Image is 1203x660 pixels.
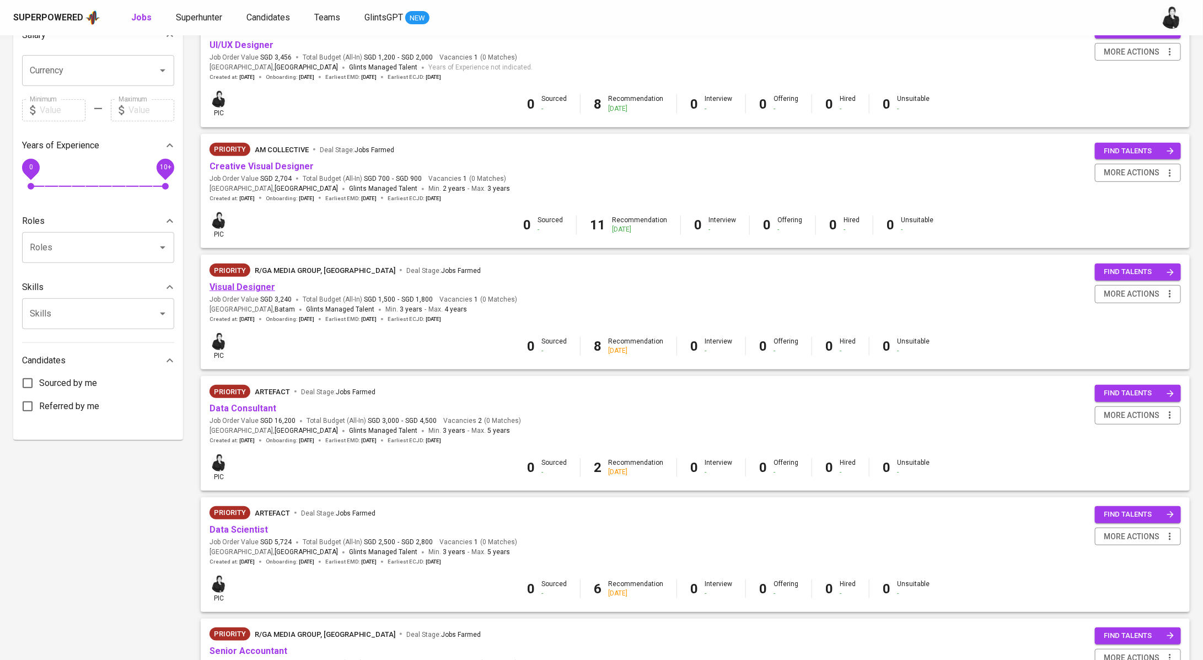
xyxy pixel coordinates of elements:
[471,548,510,556] span: Max.
[349,63,417,71] span: Glints Managed Talent
[883,339,890,354] b: 0
[541,589,567,598] div: -
[441,267,481,275] span: Jobs Farmed
[255,146,309,154] span: AM Collective
[275,184,338,195] span: [GEOGRAPHIC_DATA]
[897,346,930,356] div: -
[608,104,663,114] div: [DATE]
[255,266,395,275] span: R/GA MEDIA GROUP, [GEOGRAPHIC_DATA]
[239,437,255,444] span: [DATE]
[901,225,933,234] div: -
[210,264,250,277] div: New Job received from Demand Team
[349,548,417,556] span: Glints Managed Talent
[428,305,467,313] span: Max.
[594,96,601,112] b: 8
[428,62,533,73] span: Years of Experience not indicated.
[210,646,287,656] a: Senior Accountant
[774,94,798,113] div: Offering
[897,337,930,356] div: Unsuitable
[275,426,338,437] span: [GEOGRAPHIC_DATA]
[364,295,395,304] span: SGD 1,500
[22,281,44,294] p: Skills
[705,94,732,113] div: Interview
[388,315,441,323] span: Earliest ECJD :
[774,337,798,356] div: Offering
[840,589,856,598] div: -
[275,304,295,315] span: Batam
[388,437,441,444] span: Earliest ECJD :
[239,195,255,202] span: [DATE]
[299,73,314,81] span: [DATE]
[476,416,482,426] span: 2
[210,538,292,547] span: Job Order Value
[705,589,732,598] div: -
[1104,630,1174,642] span: find talents
[303,295,433,304] span: Total Budget (All-In)
[303,538,433,547] span: Total Budget (All-In)
[439,295,517,304] span: Vacancies ( 0 Matches )
[320,146,394,154] span: Deal Stage :
[299,437,314,444] span: [DATE]
[439,53,517,62] span: Vacancies ( 0 Matches )
[303,174,422,184] span: Total Budget (All-In)
[401,538,433,547] span: SGD 2,800
[426,73,441,81] span: [DATE]
[22,354,66,367] p: Candidates
[759,460,767,475] b: 0
[299,195,314,202] span: [DATE]
[428,427,465,434] span: Min.
[210,62,338,73] span: [GEOGRAPHIC_DATA] ,
[349,427,417,434] span: Glints Managed Talent
[1095,143,1181,160] button: find talents
[266,195,314,202] span: Onboarding :
[388,73,441,81] span: Earliest ECJD :
[487,185,510,192] span: 3 years
[401,53,433,62] span: SGD 2,000
[887,217,894,233] b: 0
[361,315,377,323] span: [DATE]
[325,315,377,323] span: Earliest EMD :
[22,350,174,372] div: Candidates
[210,547,338,558] span: [GEOGRAPHIC_DATA] ,
[266,315,314,323] span: Onboarding :
[255,509,290,517] span: Artefact
[541,94,567,113] div: Sourced
[155,306,170,321] button: Open
[594,460,601,475] b: 2
[210,40,273,50] a: UI/UX Designer
[39,377,97,390] span: Sourced by me
[361,195,377,202] span: [DATE]
[428,185,465,192] span: Min.
[210,507,250,518] span: Priority
[131,11,154,25] a: Jobs
[364,11,429,25] a: GlintsGPT NEW
[40,99,85,121] input: Value
[883,460,890,475] b: 0
[428,174,506,184] span: Vacancies ( 0 Matches )
[405,13,429,24] span: NEW
[840,337,856,356] div: Hired
[829,217,837,233] b: 0
[246,12,290,23] span: Candidates
[355,146,394,154] span: Jobs Farmed
[541,104,567,114] div: -
[210,184,338,195] span: [GEOGRAPHIC_DATA] ,
[210,265,250,276] span: Priority
[210,144,250,155] span: Priority
[705,337,732,356] div: Interview
[705,458,732,477] div: Interview
[260,295,292,304] span: SGD 3,240
[210,385,250,398] div: New Job received from Demand Team
[1104,287,1159,301] span: more actions
[368,416,399,426] span: SGD 3,000
[443,548,465,556] span: 3 years
[210,558,255,566] span: Created at :
[443,416,521,426] span: Vacancies ( 0 Matches )
[1104,45,1159,59] span: more actions
[336,388,375,396] span: Jobs Farmed
[468,547,469,558] span: -
[13,9,100,26] a: Superpoweredapp logo
[155,240,170,255] button: Open
[85,9,100,26] img: app logo
[538,216,563,234] div: Sourced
